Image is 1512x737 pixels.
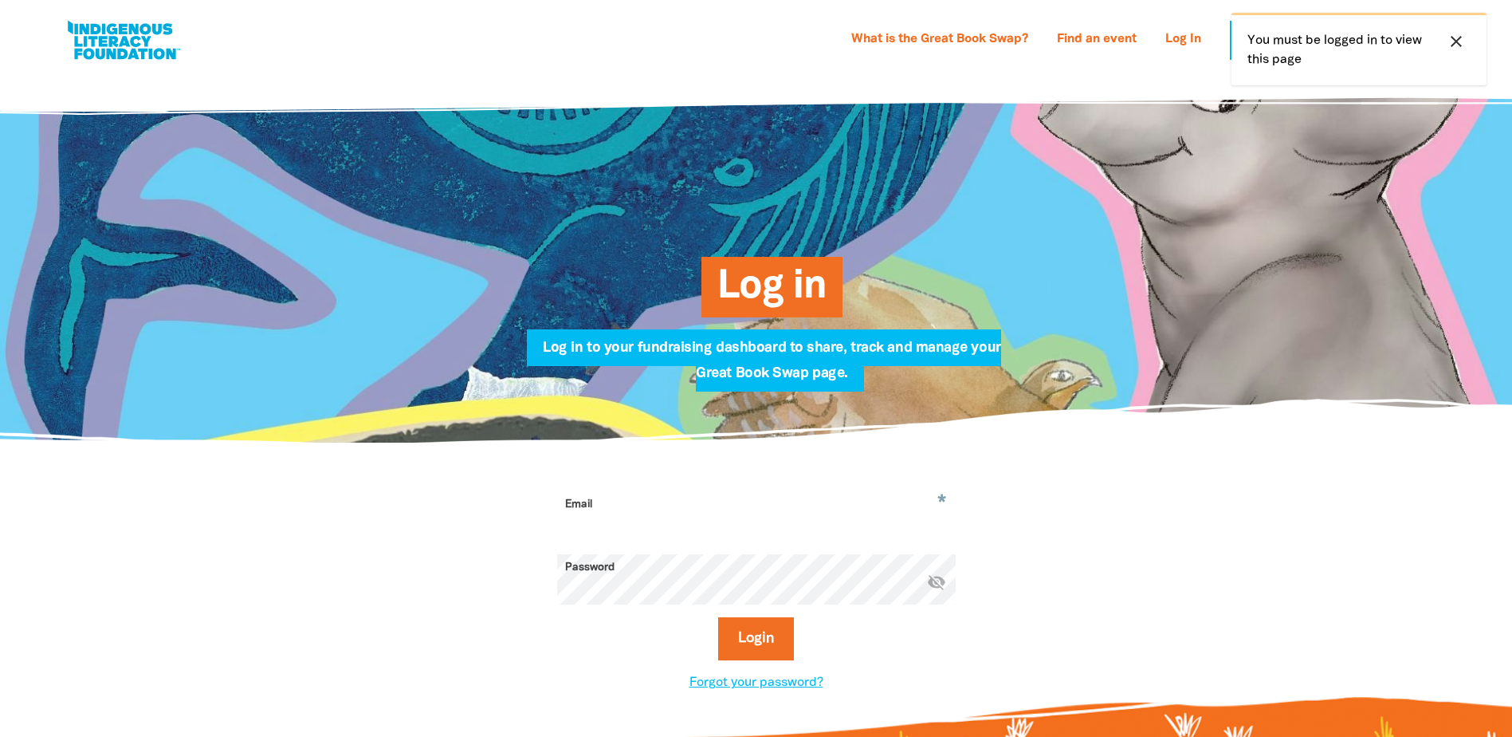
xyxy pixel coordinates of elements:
a: What is the Great Book Swap? [842,27,1038,53]
span: Log in to your fundraising dashboard to share, track and manage your Great Book Swap page. [543,341,1000,392]
button: close [1442,31,1471,52]
button: Login [718,617,794,660]
a: Find an event [1047,27,1146,53]
a: Forgot your password? [689,677,823,688]
i: Hide password [927,573,946,592]
span: Log in [717,269,827,317]
a: Log In [1156,27,1211,53]
i: close [1447,32,1466,51]
div: You must be logged in to view this page [1231,13,1486,85]
button: visibility_off [927,573,946,594]
a: Sign Up [1230,21,1334,60]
